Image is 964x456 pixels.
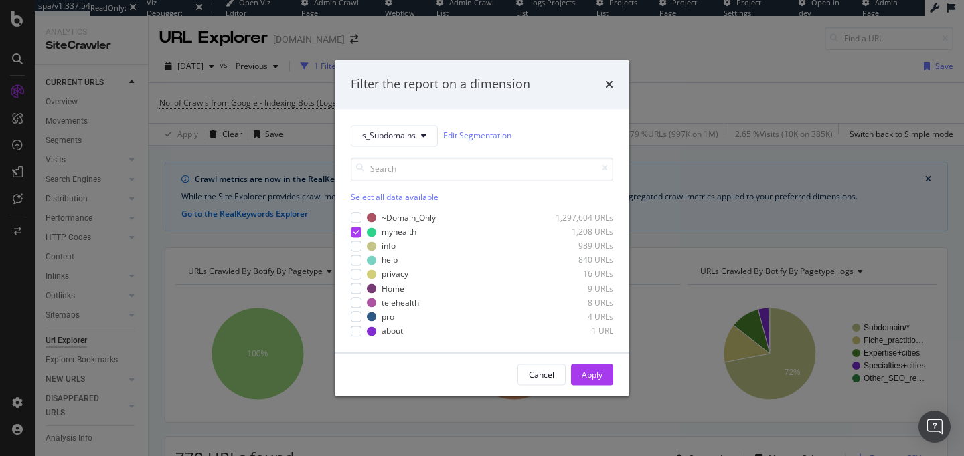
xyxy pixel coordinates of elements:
[548,269,613,280] div: 16 URLs
[382,297,419,308] div: telehealth
[605,76,613,93] div: times
[382,212,436,223] div: ~Domain_Only
[382,241,396,252] div: info
[548,311,613,322] div: 4 URLs
[548,255,613,266] div: 840 URLs
[548,212,613,223] div: 1,297,604 URLs
[443,129,511,143] a: Edit Segmentation
[582,369,602,380] div: Apply
[351,125,438,146] button: s_Subdomains
[362,130,416,142] span: s_Subdomains
[382,226,416,237] div: myhealth
[548,325,613,336] div: 1 URL
[517,364,566,386] button: Cancel
[382,325,403,336] div: about
[335,60,629,396] div: modal
[351,157,613,181] input: Search
[918,411,951,443] div: Open Intercom Messenger
[548,283,613,294] div: 9 URLs
[548,226,613,237] div: 1,208 URLs
[382,283,404,294] div: Home
[382,255,398,266] div: help
[529,369,554,380] div: Cancel
[548,297,613,308] div: 8 URLs
[351,191,613,203] div: Select all data available
[382,269,408,280] div: privacy
[548,241,613,252] div: 989 URLs
[571,364,613,386] button: Apply
[351,76,530,93] div: Filter the report on a dimension
[382,311,394,322] div: pro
